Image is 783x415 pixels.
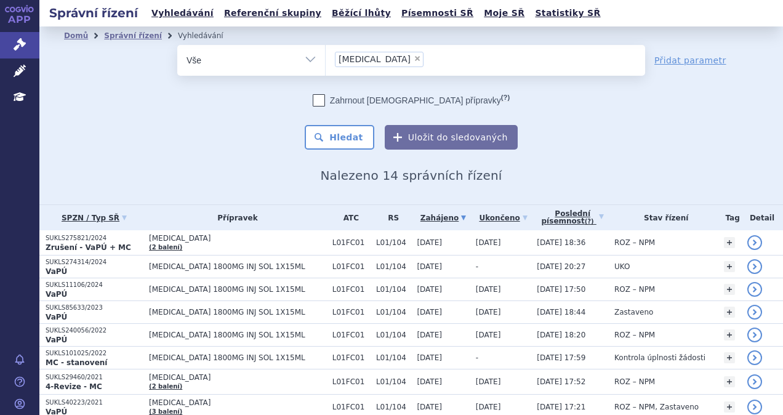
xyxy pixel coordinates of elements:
strong: 4-Revize - MC [46,382,102,391]
span: [DATE] [417,353,442,362]
a: + [724,237,735,248]
a: + [724,307,735,318]
a: Správní řízení [104,31,162,40]
th: Stav řízení [608,205,718,230]
a: Domů [64,31,88,40]
a: (2 balení) [149,383,182,390]
a: + [724,329,735,340]
a: Referenční skupiny [220,5,325,22]
strong: VaPÚ [46,290,67,299]
span: [DATE] [476,285,501,294]
span: [MEDICAL_DATA] 1800MG INJ SOL 1X15ML [149,285,326,294]
p: SUKLS240056/2022 [46,326,143,335]
span: L01/104 [376,262,411,271]
a: + [724,261,735,272]
span: [DATE] [417,403,442,411]
button: Hledat [305,125,374,150]
a: detail [747,400,762,414]
span: [MEDICAL_DATA] [149,234,326,243]
a: (2 balení) [149,244,182,251]
span: [DATE] 17:59 [537,353,585,362]
a: Ukončeno [476,209,531,227]
span: [DATE] 17:52 [537,377,585,386]
span: - [476,262,478,271]
span: L01/104 [376,403,411,411]
a: Přidat parametr [654,54,726,66]
span: - [476,353,478,362]
span: [DATE] [417,238,442,247]
a: detail [747,350,762,365]
a: detail [747,259,762,274]
span: L01/104 [376,308,411,316]
span: [DATE] [417,262,442,271]
span: L01/104 [376,285,411,294]
p: SUKLS11106/2024 [46,281,143,289]
span: [DATE] 18:20 [537,331,585,339]
a: Zahájeno [417,209,469,227]
span: L01FC01 [332,262,370,271]
span: L01FC01 [332,403,370,411]
a: Statistiky SŘ [531,5,604,22]
input: [MEDICAL_DATA] [427,51,434,66]
span: [MEDICAL_DATA] 1800MG INJ SOL 1X15ML [149,308,326,316]
strong: VaPÚ [46,313,67,321]
span: ROZ – NPM [614,238,655,247]
a: detail [747,235,762,250]
span: [DATE] [476,331,501,339]
a: Písemnosti SŘ [398,5,477,22]
span: [DATE] [476,308,501,316]
span: Kontrola úplnosti žádosti [614,353,705,362]
span: [DATE] [417,285,442,294]
span: [MEDICAL_DATA] 1800MG INJ SOL 1X15ML [149,331,326,339]
span: [DATE] [417,377,442,386]
span: L01FC01 [332,285,370,294]
span: ROZ – NPM [614,331,655,339]
span: L01FC01 [332,331,370,339]
span: UKO [614,262,630,271]
abbr: (?) [585,218,594,225]
th: Tag [718,205,741,230]
a: detail [747,374,762,389]
label: Zahrnout [DEMOGRAPHIC_DATA] přípravky [313,94,510,107]
a: detail [747,282,762,297]
h2: Správní řízení [39,4,148,22]
span: L01FC01 [332,308,370,316]
strong: MC - stanovení [46,358,107,367]
p: SUKLS101025/2022 [46,349,143,358]
span: [DATE] [476,238,501,247]
span: [DATE] [476,377,501,386]
span: [DATE] [476,403,501,411]
span: L01FC01 [332,377,370,386]
th: Detail [741,205,783,230]
span: L01/104 [376,238,411,247]
th: ATC [326,205,370,230]
a: + [724,376,735,387]
a: + [724,284,735,295]
span: [DATE] 20:27 [537,262,585,271]
a: Běžící lhůty [328,5,395,22]
span: [MEDICAL_DATA] 1800MG INJ SOL 1X15ML [149,262,326,271]
p: SUKLS29460/2021 [46,373,143,382]
a: Vyhledávání [148,5,217,22]
span: [DATE] 18:36 [537,238,585,247]
a: detail [747,328,762,342]
span: [DATE] [417,331,442,339]
p: SUKLS274314/2024 [46,258,143,267]
strong: VaPÚ [46,267,67,276]
a: Poslednípísemnost(?) [537,205,608,230]
a: + [724,401,735,413]
span: L01FC01 [332,238,370,247]
a: SPZN / Typ SŘ [46,209,143,227]
span: L01/104 [376,331,411,339]
span: Zastaveno [614,308,653,316]
li: Vyhledávání [178,26,239,45]
th: RS [370,205,411,230]
span: L01/104 [376,377,411,386]
strong: Zrušení - VaPÚ + MC [46,243,131,252]
span: ROZ – NPM [614,377,655,386]
a: + [724,352,735,363]
abbr: (?) [501,94,510,102]
span: [MEDICAL_DATA] [149,373,326,382]
th: Přípravek [143,205,326,230]
span: ROZ – NPM [614,285,655,294]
